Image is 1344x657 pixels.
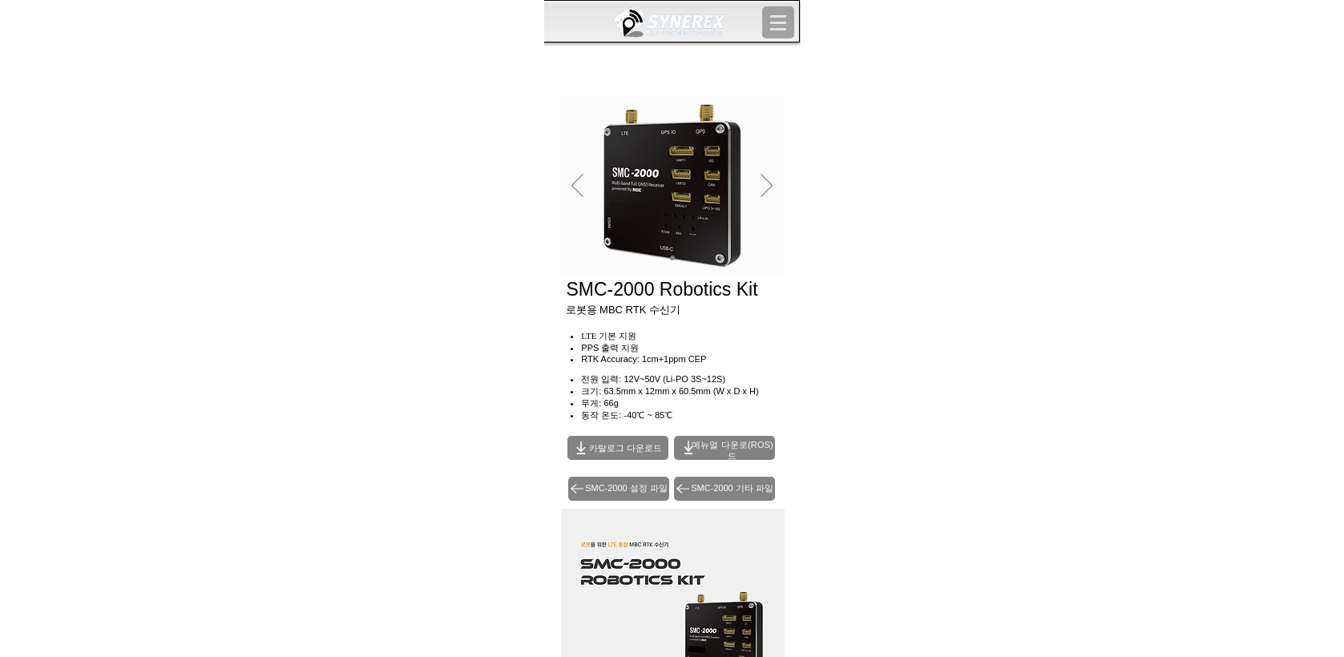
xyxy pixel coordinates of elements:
[608,5,729,42] img: 회사_로고-removebg-preview.png
[560,96,785,277] div: 슬라이드쇼
[674,477,775,501] a: SMC-2000 기타 파일
[762,6,794,38] nav: Site
[568,477,669,501] a: SMC-2000 설정 파일
[761,174,773,200] button: 다음
[581,410,672,420] span: 동작 온도: -40℃ ~ 85℃
[581,398,618,408] span: 무게: 66g
[581,386,758,396] span: 크기: 63.5mm x 12mm x 60.5mm (W x D x H)
[581,343,639,353] span: PPS 출력 지원
[670,256,675,260] a: 01
[585,482,668,494] span: SMC-2000 설정 파일
[571,174,583,200] button: 이전
[581,374,725,384] span: 전원 입력: 12V~50V (Li-PO 3S~12S)
[567,279,758,300] span: SMC-2000 Robotics Kit
[600,104,745,269] img: 대지 2.png
[589,442,662,454] span: 카탈로그 다운로드
[664,256,680,260] nav: 슬라이드
[566,304,681,316] span: 로봇용 MBC RTK 수신기
[581,331,636,341] span: LTE 기본 지원
[692,440,773,461] a: (ROS)메뉴얼 다운로드
[691,482,773,494] span: SMC-2000 기타 파일
[581,354,706,364] span: RTK Accuracy: 1cm+1ppm CEP
[567,436,668,460] a: 카탈로그 다운로드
